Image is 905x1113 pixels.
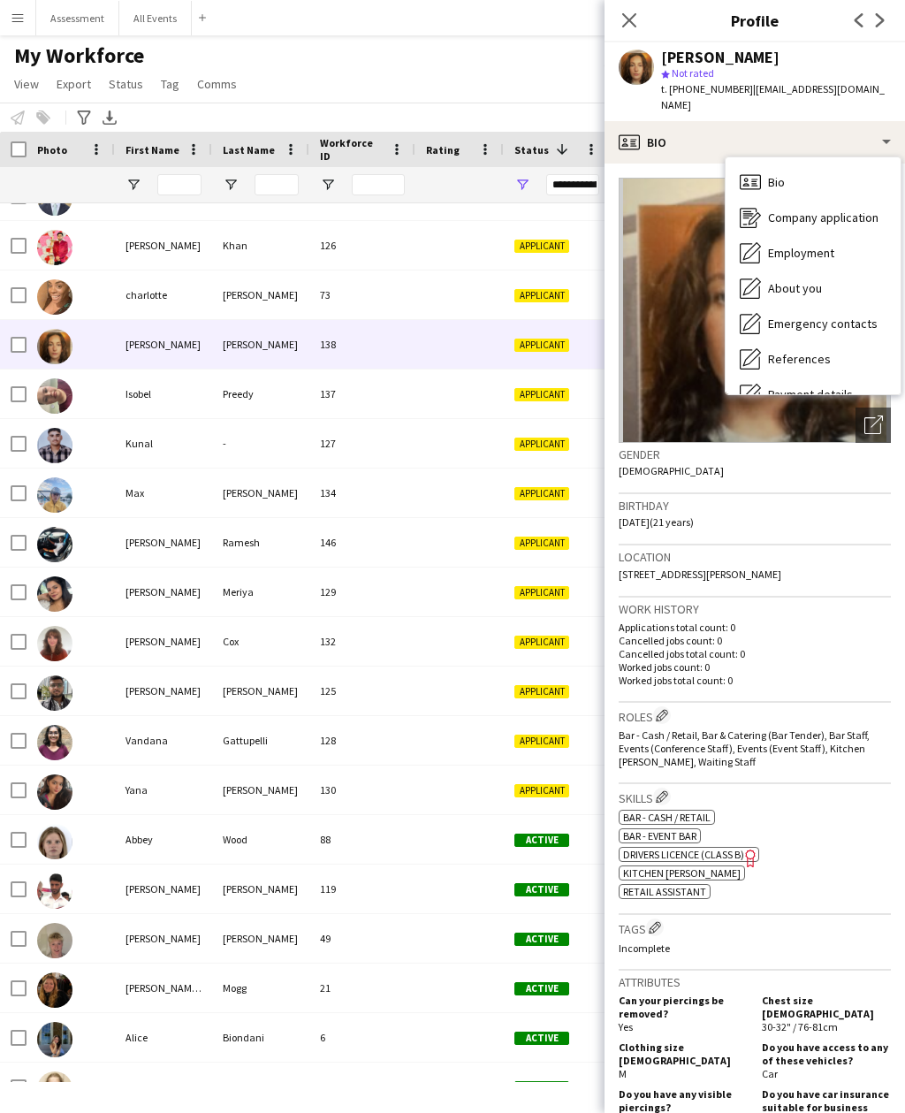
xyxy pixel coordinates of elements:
[309,766,415,814] div: 130
[514,586,569,599] span: Applicant
[309,419,415,468] div: 127
[514,636,569,649] span: Applicant
[514,143,549,156] span: Status
[212,865,309,913] div: [PERSON_NAME]
[212,667,309,715] div: [PERSON_NAME]
[619,1020,633,1033] span: Yes
[37,527,72,562] img: Pratul Ramesh
[115,716,212,765] div: Vandana
[37,824,72,859] img: Abbey Wood
[605,121,905,164] div: Bio
[320,136,384,163] span: Workforce ID
[726,341,901,377] div: References
[115,518,212,567] div: [PERSON_NAME]
[99,107,120,128] app-action-btn: Export XLSX
[36,1,119,35] button: Assessment
[255,174,299,195] input: Last Name Filter Input
[623,848,744,861] span: Drivers Licence (Class B)
[115,568,212,616] div: [PERSON_NAME]
[14,76,39,92] span: View
[514,487,569,500] span: Applicant
[619,728,870,768] span: Bar - Cash / Retail, Bar & Catering (Bar Tender), Bar Staff, Events (Conference Staff), Events (E...
[309,617,415,666] div: 132
[768,174,785,190] span: Bio
[37,143,67,156] span: Photo
[726,271,901,306] div: About you
[619,994,748,1020] h5: Can your piercings be removed?
[856,408,891,443] div: Open photos pop-in
[119,1,192,35] button: All Events
[623,885,706,898] span: Retail Assistant
[115,221,212,270] div: [PERSON_NAME]
[768,386,853,402] span: Payment details
[37,873,72,909] img: Ahmed Al-Khayat
[623,811,711,824] span: Bar - Cash / Retail
[623,829,696,842] span: Bar - event bar
[619,568,781,581] span: [STREET_ADDRESS][PERSON_NAME]
[768,210,878,225] span: Company application
[309,667,415,715] div: 125
[514,240,569,253] span: Applicant
[726,200,901,235] div: Company application
[514,933,569,946] span: Active
[309,568,415,616] div: 129
[605,9,905,32] h3: Profile
[768,280,822,296] span: About you
[619,621,891,634] p: Applications total count: 0
[619,515,694,529] span: [DATE] (21 years)
[115,667,212,715] div: [PERSON_NAME]
[212,221,309,270] div: Khan
[223,143,275,156] span: Last Name
[37,1071,72,1107] img: Annabel Smith
[212,320,309,369] div: [PERSON_NAME]
[619,919,891,937] h3: Tags
[762,1067,778,1080] span: Car
[37,923,72,958] img: Alexander Jones
[212,617,309,666] div: Cox
[115,320,212,369] div: [PERSON_NAME]
[619,1041,748,1067] h5: Clothing size [DEMOGRAPHIC_DATA]
[619,601,891,617] h3: Work history
[212,419,309,468] div: -
[726,235,901,271] div: Employment
[37,428,72,463] img: Kunal -
[309,914,415,963] div: 49
[619,634,891,647] p: Cancelled jobs count: 0
[768,351,831,367] span: References
[115,370,212,418] div: Isobel
[309,271,415,319] div: 73
[115,1063,212,1111] div: Annabel
[212,716,309,765] div: Gattupelli
[768,316,878,332] span: Emergency contacts
[37,279,72,315] img: charlotte cole
[115,617,212,666] div: [PERSON_NAME]
[514,1081,569,1094] span: Active
[514,685,569,698] span: Applicant
[726,306,901,341] div: Emergency contacts
[37,1022,72,1057] img: Alice Biondani
[661,50,780,65] div: [PERSON_NAME]
[125,143,179,156] span: First Name
[619,647,891,660] p: Cancelled jobs total count: 0
[115,914,212,963] div: [PERSON_NAME]
[762,1041,891,1067] h5: Do you have access to any of these vehicles?
[109,76,143,92] span: Status
[37,626,72,661] img: Sasha Cox
[514,735,569,748] span: Applicant
[115,865,212,913] div: [PERSON_NAME]
[623,866,741,880] span: Kitchen [PERSON_NAME]
[212,271,309,319] div: [PERSON_NAME]
[212,568,309,616] div: Meriya
[157,174,202,195] input: First Name Filter Input
[190,72,244,95] a: Comms
[661,82,885,111] span: | [EMAIL_ADDRESS][DOMAIN_NAME]
[115,964,212,1012] div: [PERSON_NAME] ([PERSON_NAME])
[514,537,569,550] span: Applicant
[514,784,569,797] span: Applicant
[57,76,91,92] span: Export
[619,941,891,955] p: Incomplete
[619,464,724,477] span: [DEMOGRAPHIC_DATA]
[212,1063,309,1111] div: [PERSON_NAME]
[309,1063,415,1111] div: 92
[514,388,569,401] span: Applicant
